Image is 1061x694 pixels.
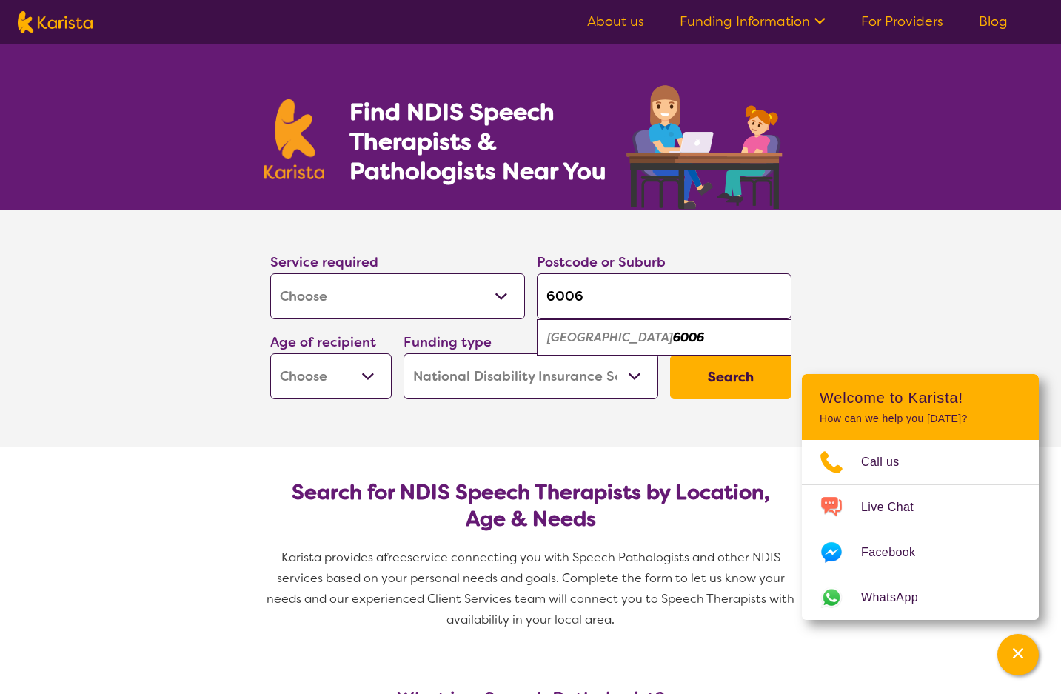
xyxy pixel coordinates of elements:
span: Call us [861,451,917,473]
label: Postcode or Suburb [537,253,666,271]
span: WhatsApp [861,587,936,609]
div: Channel Menu [802,374,1039,620]
a: Web link opens in a new tab. [802,575,1039,620]
div: North Perth 6006 [544,324,784,352]
em: [GEOGRAPHIC_DATA] [547,330,673,345]
h2: Search for NDIS Speech Therapists by Location, Age & Needs [282,479,780,533]
em: 6006 [673,330,704,345]
input: Type [537,273,791,319]
img: Karista logo [18,11,93,33]
a: About us [587,13,644,30]
label: Service required [270,253,378,271]
a: Funding Information [680,13,826,30]
span: free [384,550,407,565]
ul: Choose channel [802,440,1039,620]
a: For Providers [861,13,943,30]
span: Facebook [861,541,933,564]
label: Age of recipient [270,333,376,351]
h2: Welcome to Karista! [820,389,1021,407]
p: How can we help you [DATE]? [820,413,1021,425]
span: Karista provides a [281,550,384,565]
button: Channel Menu [997,634,1039,675]
h1: Find NDIS Speech Therapists & Pathologists Near You [349,97,623,186]
button: Search [670,355,791,399]
img: Karista logo [264,99,325,179]
a: Blog [979,13,1008,30]
span: service connecting you with Speech Pathologists and other NDIS services based on your personal ne... [267,550,797,627]
span: Live Chat [861,496,931,518]
img: speech-therapy [615,80,797,210]
label: Funding type [404,333,492,351]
